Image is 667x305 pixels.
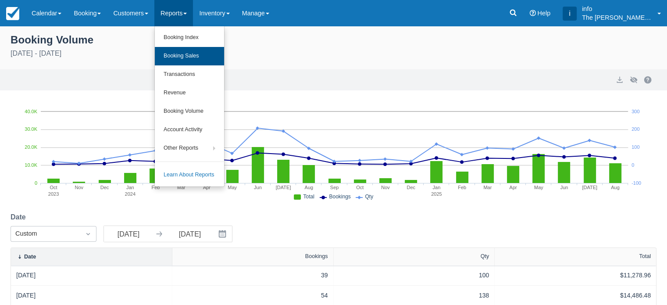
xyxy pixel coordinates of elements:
[382,185,390,190] tspan: Nov
[100,185,109,190] tspan: Dec
[203,185,210,190] tspan: Apr
[15,229,76,239] div: Custom
[178,291,328,300] div: 54
[339,291,489,300] div: 138
[305,253,328,259] div: Bookings
[481,253,489,259] div: Qty
[152,185,160,190] tspan: Feb
[155,29,224,47] a: Booking Index
[155,166,224,184] a: Learn About Reports
[276,185,291,190] tspan: [DATE]
[155,84,224,102] a: Revenue
[24,254,36,260] div: Date
[177,185,185,190] tspan: Mar
[631,109,639,114] tspan: 300
[432,191,442,197] tspan: 2025
[631,144,639,150] tspan: 100
[560,185,568,190] tspan: Jun
[155,65,224,84] a: Transactions
[214,226,232,242] button: Interact with the calendar and add the check-in date for your trip.
[407,185,416,190] tspan: Dec
[582,4,652,13] p: info
[534,185,543,190] tspan: May
[25,127,38,132] tspan: 30.0K
[155,102,224,121] a: Booking Volume
[614,75,625,85] button: export
[611,185,620,190] tspan: Aug
[6,7,19,20] img: checkfront-main-nav-mini-logo.png
[11,48,656,59] div: [DATE] - [DATE]
[50,185,57,190] tspan: Oct
[165,226,214,242] input: End Date
[582,185,598,190] tspan: [DATE]
[48,191,59,197] tspan: 2023
[339,271,489,280] div: 100
[303,194,314,200] span: Total
[329,194,350,200] span: Bookings
[75,185,84,190] tspan: Nov
[126,185,134,190] tspan: Jan
[35,180,37,186] tspan: 0
[228,185,237,190] tspan: May
[563,7,577,21] div: i
[125,191,136,197] tspan: 2024
[25,109,38,114] tspan: 40.0K
[25,162,38,168] tspan: 10.0K
[537,10,550,17] span: Help
[365,194,373,200] span: Qty
[484,185,492,190] tspan: Mar
[11,32,656,47] div: Booking Volume
[178,271,328,280] div: 39
[357,185,364,190] tspan: Oct
[16,291,167,300] div: [DATE]
[16,271,167,280] div: [DATE]
[84,230,93,238] span: Dropdown icon
[330,185,339,190] tspan: Sep
[11,212,29,222] label: Date
[155,139,224,158] a: Other Reports
[433,185,441,190] tspan: Jan
[510,185,517,190] tspan: Apr
[154,26,225,187] ul: Reports
[631,162,634,168] tspan: 0
[25,144,38,150] tspan: 20.0K
[305,185,314,190] tspan: Aug
[631,180,641,186] tspan: -100
[458,185,466,190] tspan: Feb
[582,13,652,22] p: The [PERSON_NAME] Shale Geoscience Foundation
[500,291,651,300] div: $14,486.48
[529,10,535,16] i: Help
[500,271,651,280] div: $11,278.96
[254,185,262,190] tspan: Jun
[155,121,224,139] a: Account Activity
[155,47,224,65] a: Booking Sales
[639,253,651,259] div: Total
[104,226,153,242] input: Start Date
[631,127,639,132] tspan: 200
